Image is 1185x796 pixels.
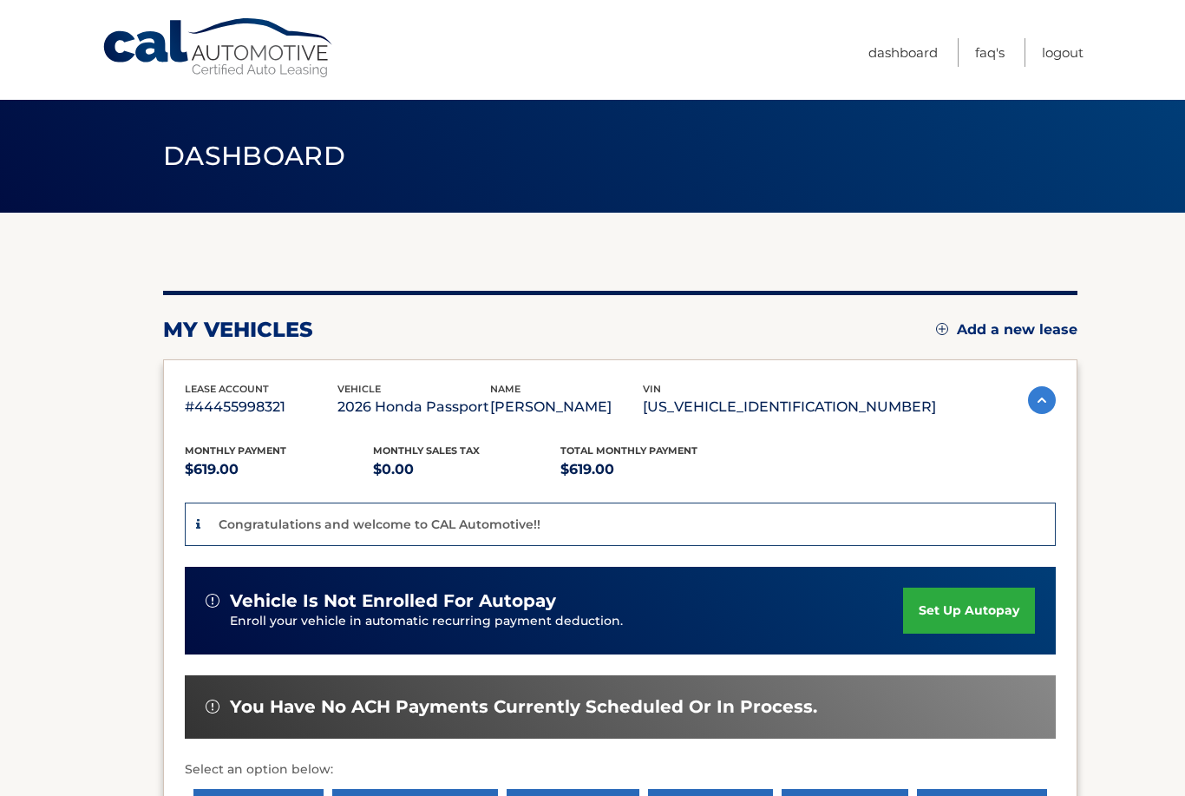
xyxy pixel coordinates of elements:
span: lease account [185,383,269,395]
a: Add a new lease [936,321,1077,339]
img: accordion-active.svg [1028,386,1056,414]
h2: my vehicles [163,317,313,343]
p: $619.00 [560,457,749,482]
span: vin [643,383,661,395]
p: Enroll your vehicle in automatic recurring payment deduction. [230,612,903,631]
span: Monthly sales Tax [373,444,480,457]
a: Logout [1042,38,1084,67]
span: You have no ACH payments currently scheduled or in process. [230,696,817,718]
img: alert-white.svg [206,700,219,714]
p: 2026 Honda Passport [337,395,490,419]
img: add.svg [936,323,948,335]
p: $0.00 [373,457,561,482]
span: vehicle [337,383,381,395]
a: Dashboard [868,38,938,67]
p: Congratulations and welcome to CAL Automotive!! [219,516,540,532]
a: Cal Automotive [101,17,336,79]
span: Total Monthly Payment [560,444,697,457]
a: set up autopay [903,588,1035,634]
span: Monthly Payment [185,444,286,457]
span: Dashboard [163,140,345,172]
p: [US_VEHICLE_IDENTIFICATION_NUMBER] [643,395,936,419]
span: name [490,383,520,395]
p: #44455998321 [185,395,337,419]
p: Select an option below: [185,760,1056,780]
p: [PERSON_NAME] [490,395,643,419]
a: FAQ's [975,38,1005,67]
p: $619.00 [185,457,373,482]
span: vehicle is not enrolled for autopay [230,590,556,612]
img: alert-white.svg [206,594,219,608]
